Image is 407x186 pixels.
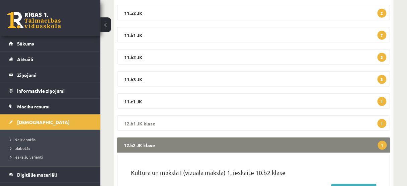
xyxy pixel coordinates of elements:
[117,137,390,153] legend: 12.b2 JK klase
[378,119,387,128] span: 1
[378,97,387,106] span: 1
[9,36,92,51] a: Sākums
[117,93,390,109] legend: 11.c1 JK
[17,40,34,46] span: Sākums
[17,119,70,125] span: [DEMOGRAPHIC_DATA]
[9,99,92,114] a: Mācību resursi
[17,83,92,98] legend: Informatīvie ziņojumi
[10,136,94,143] a: Neizlabotās
[10,154,43,160] span: Ieskaišu varianti
[10,137,35,142] span: Neizlabotās
[117,5,390,20] legend: 11.a2 JK
[117,27,390,42] legend: 11.b1 JK
[9,67,92,83] a: Ziņojumi
[9,114,92,130] a: [DEMOGRAPHIC_DATA]
[117,71,390,87] legend: 11.b3 JK
[17,56,33,62] span: Aktuāli
[378,141,387,150] span: 1
[378,75,387,84] span: 3
[10,154,94,160] a: Ieskaišu varianti
[131,168,377,181] p: Kultūra un māksla I (vizuālā māksla) 1. ieskaite 10.b2 klase
[378,9,387,18] span: 2
[378,31,387,40] span: 7
[117,115,390,131] legend: 12.b1 JK klase
[17,67,92,83] legend: Ziņojumi
[378,53,387,62] span: 3
[9,167,92,182] a: Digitālie materiāli
[9,52,92,67] a: Aktuāli
[17,103,50,109] span: Mācību resursi
[117,49,390,65] legend: 11.b2 JK
[17,172,57,178] span: Digitālie materiāli
[9,83,92,98] a: Informatīvie ziņojumi
[7,12,61,28] a: Rīgas 1. Tālmācības vidusskola
[10,146,30,151] span: Izlabotās
[10,145,94,151] a: Izlabotās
